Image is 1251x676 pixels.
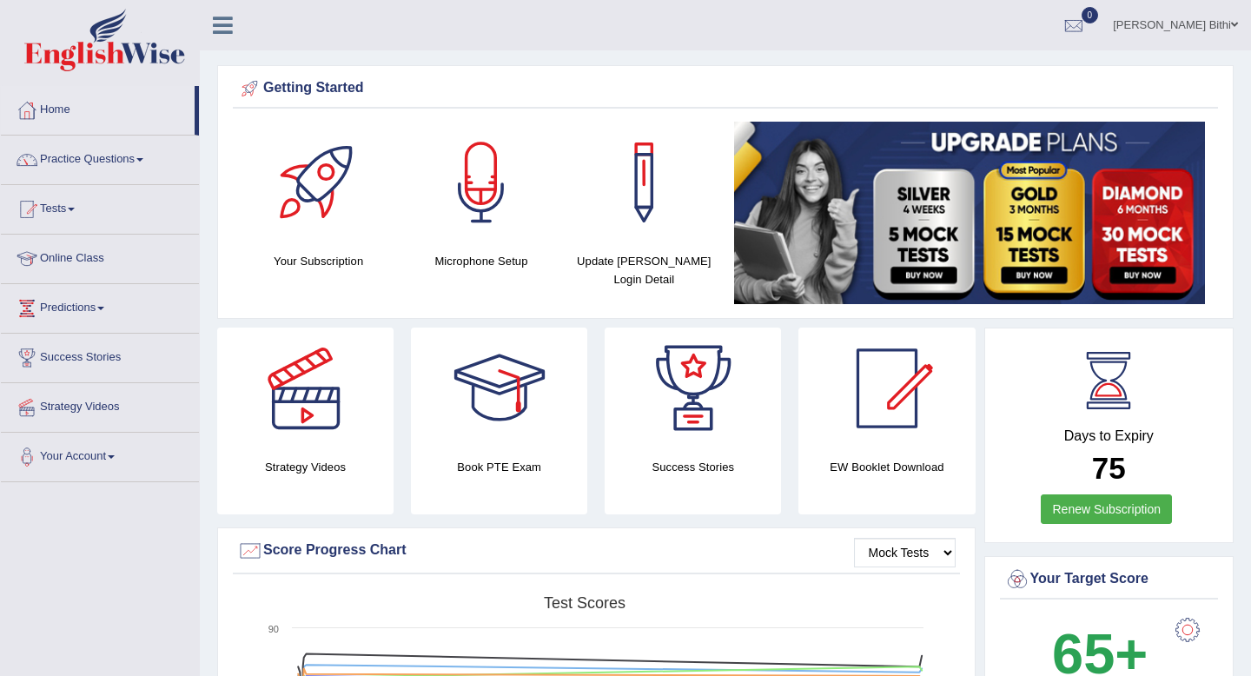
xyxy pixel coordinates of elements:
tspan: Test scores [544,594,625,612]
a: Predictions [1,284,199,328]
div: Getting Started [237,76,1214,102]
img: small5.jpg [734,122,1205,304]
h4: Update [PERSON_NAME] Login Detail [572,252,717,288]
h4: Days to Expiry [1004,428,1215,444]
h4: EW Booklet Download [798,458,975,476]
div: Your Target Score [1004,567,1215,593]
text: 90 [268,624,279,634]
a: Strategy Videos [1,383,199,427]
b: 75 [1092,451,1126,485]
a: Online Class [1,235,199,278]
h4: Strategy Videos [217,458,394,476]
a: Practice Questions [1,136,199,179]
span: 0 [1082,7,1099,23]
a: Tests [1,185,199,229]
h4: Book PTE Exam [411,458,587,476]
h4: Microphone Setup [408,252,553,270]
div: Score Progress Chart [237,538,956,564]
a: Your Account [1,433,199,476]
a: Success Stories [1,334,199,377]
a: Renew Subscription [1041,494,1172,524]
h4: Your Subscription [246,252,391,270]
h4: Success Stories [605,458,781,476]
a: Home [1,86,195,129]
